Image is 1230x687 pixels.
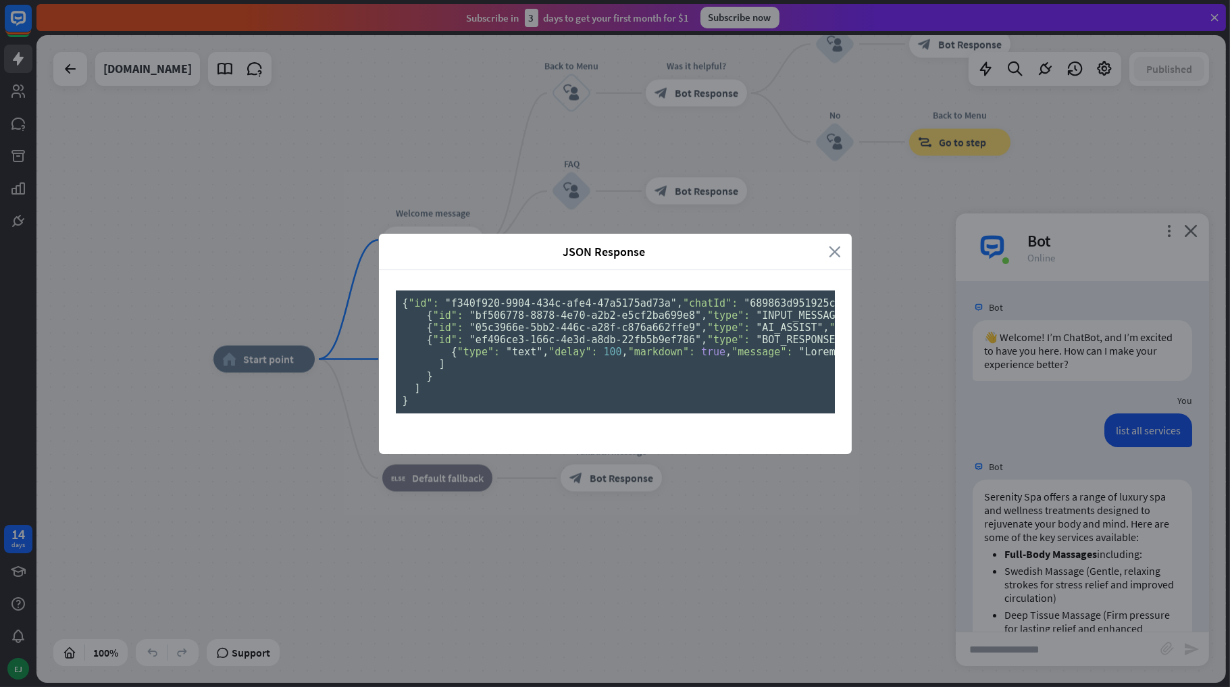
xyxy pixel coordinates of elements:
[707,334,750,346] span: "type":
[469,309,701,322] span: "bf506778-8878-4e70-a2b2-e5cf2ba699e8"
[548,346,597,358] span: "delay":
[829,244,842,259] i: close
[469,334,701,346] span: "ef496ce3-166c-4e3d-a8db-22fb5b9ef786"
[389,244,819,259] span: JSON Response
[11,5,51,46] button: Open LiveChat chat widget
[628,346,695,358] span: "markdown":
[457,346,500,358] span: "type":
[433,309,463,322] span: "id":
[409,297,439,309] span: "id":
[683,297,738,309] span: "chatId":
[445,297,677,309] span: "f340f920-9904-434c-afe4-47a5175ad73a"
[756,309,847,322] span: "INPUT_MESSAGE"
[469,322,701,334] span: "05c3966e-5bb2-446c-a28f-c876a662ffe9"
[707,309,750,322] span: "type":
[701,346,725,358] span: true
[506,346,542,358] span: "text"
[829,322,884,334] span: "SOURCE":
[744,297,902,309] span: "689863d951925c0007048053"
[433,334,463,346] span: "id":
[604,346,622,358] span: 100
[707,322,750,334] span: "type":
[433,322,463,334] span: "id":
[396,290,835,413] pre: { , , , , , , , { , , , , }, [ , , ], [ { , , }, { , , }, { , , [ { , , , } ] } ] }
[756,334,841,346] span: "BOT_RESPONSE"
[756,322,823,334] span: "AI_ASSIST"
[732,346,792,358] span: "message":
